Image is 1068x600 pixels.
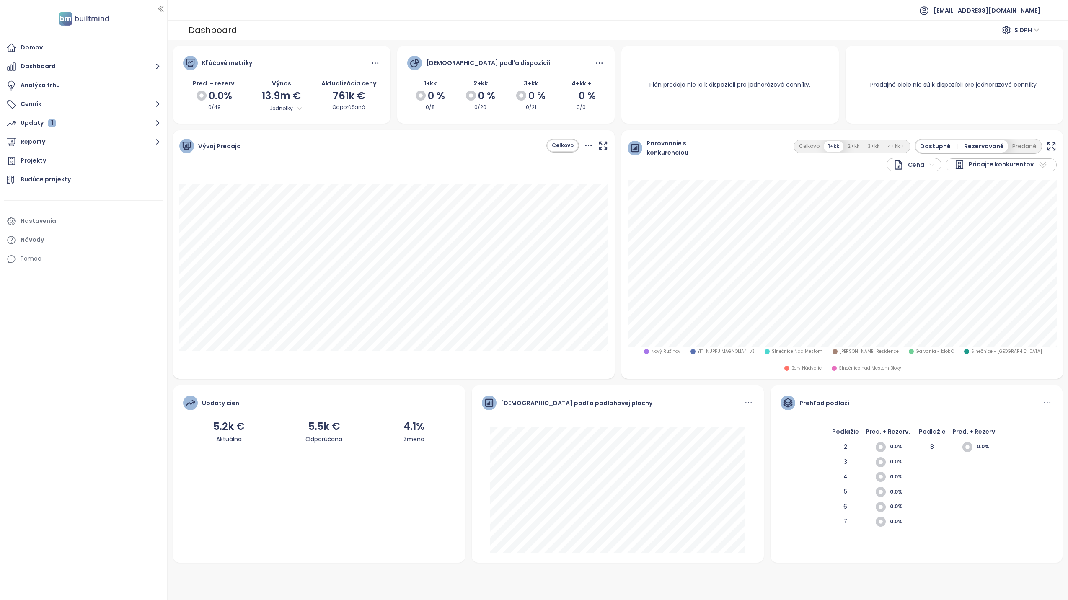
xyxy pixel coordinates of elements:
[920,142,961,151] span: Dostupné
[977,443,1001,451] span: 0.0%
[4,171,163,188] a: Budúce projekty
[861,427,915,442] div: Pred. + Rezerv.
[209,88,232,104] span: 0.0%
[799,398,849,408] div: Prehľad podlaží
[893,160,924,170] div: Cena
[407,103,453,111] div: 0/8
[4,251,163,267] div: Pomoc
[259,104,303,113] span: Jednotky
[832,427,859,442] div: Podlažie
[890,458,915,466] span: 0.0%
[317,103,380,111] div: Odporúčaná
[860,70,1048,99] div: Predajné ciele nie sú k dispozícii pre jednorazové cenníky.
[964,142,1004,151] span: Rezervované
[21,253,41,264] div: Pomoc
[919,427,946,442] div: Podlažie
[202,398,239,408] div: Updaty cien
[198,142,241,151] span: Vývoj Predaja
[824,141,843,152] button: 1+kk
[333,89,365,103] span: 761k €
[548,140,578,151] button: Celkovo
[4,232,163,248] a: Návody
[890,518,915,526] span: 0.0%
[971,348,1042,355] span: Slnečnice - [GEOGRAPHIC_DATA]
[579,88,596,104] span: 0 %
[403,434,424,444] div: Zmena
[1014,24,1040,36] span: S DPH
[21,42,43,53] div: Domov
[193,79,236,88] span: Pred. + rezerv.
[426,58,550,67] div: [DEMOGRAPHIC_DATA] podľa dispozícií
[4,213,163,230] a: Nastavenia
[183,103,246,111] div: 0/49
[890,503,915,511] span: 0.0%
[21,155,46,166] div: Projekty
[403,419,424,434] div: 4.1%
[934,0,1040,21] span: [EMAIL_ADDRESS][DOMAIN_NAME]
[189,22,237,39] div: Dashboard
[919,442,946,457] div: 8
[428,88,445,104] span: 0 %
[528,88,546,104] span: 0 %
[832,502,859,517] div: 6
[839,365,901,372] span: Slnečnice nad Mestom Bloky
[21,174,71,185] div: Budúce projekty
[262,89,301,103] span: 13.9m €
[1008,140,1041,153] button: Predané
[791,365,822,372] span: Bory Nádvorie
[4,77,163,94] a: Analýza trhu
[524,79,538,88] span: 3+kk
[646,139,709,157] span: Porovnanie s konkurenciou
[213,434,244,444] div: Aktuálna
[916,348,954,355] span: Galvania - blok C
[651,348,680,355] span: Nový Ružinov
[21,80,60,91] div: Analýza trhu
[213,419,244,434] div: 5.2k €
[832,517,859,532] div: 7
[884,141,909,152] button: 4+kk +
[571,79,591,88] span: 4+kk +
[508,103,554,111] div: 0/21
[202,58,252,67] div: Kľúčové metriky
[832,457,859,472] div: 3
[21,216,56,226] div: Nastavenia
[458,103,504,111] div: 0/20
[305,419,342,434] div: 5.5k €
[424,79,437,88] span: 1+kk
[305,434,342,444] div: Odporúčaná
[890,488,915,496] span: 0.0%
[772,348,822,355] span: Slnečnice Nad Mestom
[56,10,111,27] img: logo
[558,103,604,111] div: 0/0
[890,473,915,481] span: 0.0%
[864,141,884,152] button: 3+kk
[639,70,820,99] div: Plán predaja nie je k dispozícii pre jednorázové cenníky.
[890,443,915,451] span: 0.0%
[21,235,44,245] div: Návody
[501,398,652,408] div: [DEMOGRAPHIC_DATA] podľa podlahovej plochy
[48,119,56,127] div: 1
[948,427,1001,442] div: Pred. + Rezerv.
[840,348,899,355] span: [PERSON_NAME] Residence
[4,96,163,113] button: Cenník
[698,348,755,355] span: YIT_NUPPU MAGNOLIA4_v3
[4,39,163,56] a: Domov
[4,134,163,150] button: Reporty
[4,115,163,132] button: Updaty 1
[478,88,495,104] span: 0 %
[832,442,859,457] div: 2
[832,472,859,487] div: 4
[250,79,313,88] div: Výnos
[21,118,56,128] div: Updaty
[4,153,163,169] a: Projekty
[956,142,958,150] span: |
[4,58,163,75] button: Dashboard
[843,141,864,152] button: 2+kk
[795,141,824,152] button: Celkovo
[969,160,1034,170] span: Pridajte konkurentov
[832,487,859,502] div: 5
[317,79,380,88] div: Aktualizácia ceny
[473,79,488,88] span: 2+kk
